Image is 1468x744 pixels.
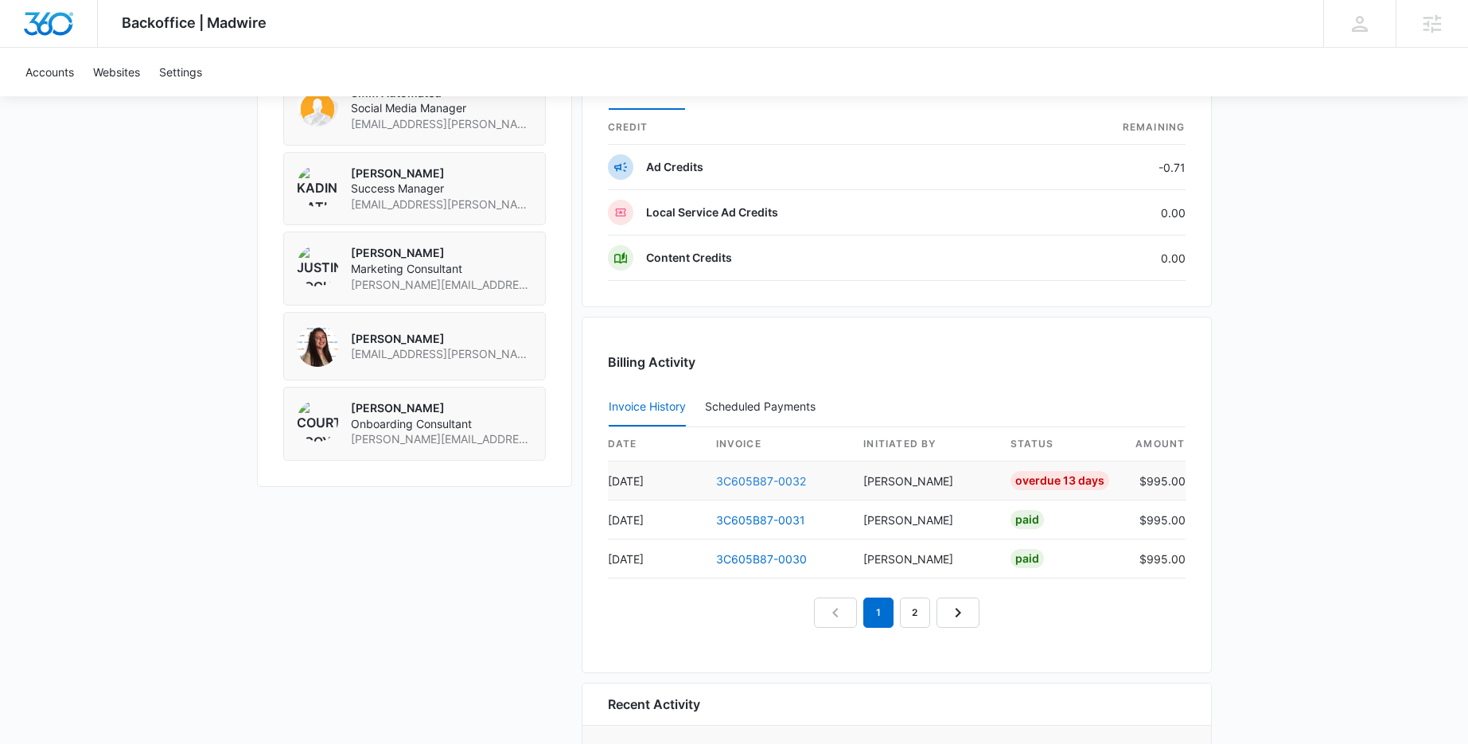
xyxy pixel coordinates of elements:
td: [PERSON_NAME] [851,501,997,539]
a: Websites [84,48,150,96]
img: Kadin Cathey [297,166,338,207]
span: Onboarding Consultant [351,416,532,432]
a: Settings [150,48,212,96]
th: Initiated By [851,427,997,462]
em: 1 [863,598,894,628]
td: [DATE] [608,462,703,501]
th: date [608,427,703,462]
td: -0.71 [1017,145,1186,190]
p: Content Credits [646,250,732,266]
span: Marketing Consultant [351,261,532,277]
img: logo_orange.svg [25,25,38,38]
a: Page 2 [900,598,930,628]
td: [DATE] [608,501,703,539]
a: 3C605B87-0031 [716,513,805,527]
img: SMM Automated [297,85,338,127]
a: 3C605B87-0032 [716,474,806,488]
td: $995.00 [1122,501,1186,539]
p: [PERSON_NAME] [351,245,532,261]
p: Local Service Ad Credits [646,205,778,220]
td: $995.00 [1122,539,1186,578]
a: Next Page [936,598,979,628]
td: [PERSON_NAME] [851,539,997,578]
a: 3C605B87-0030 [716,552,807,566]
td: 0.00 [1017,190,1186,236]
img: tab_domain_overview_orange.svg [43,92,56,105]
h6: Recent Activity [608,695,700,714]
div: Keywords by Traffic [176,94,268,104]
span: [PERSON_NAME][EMAIL_ADDRESS][PERSON_NAME][DOMAIN_NAME] [351,431,532,447]
button: Invoice History [609,388,686,427]
div: Domain: [DOMAIN_NAME] [41,41,175,54]
img: website_grey.svg [25,41,38,54]
span: Backoffice | Madwire [122,14,267,31]
span: [EMAIL_ADDRESS][PERSON_NAME][DOMAIN_NAME] [351,197,532,212]
div: Domain Overview [60,94,142,104]
td: [PERSON_NAME] [851,462,997,501]
div: Paid [1010,549,1044,568]
th: invoice [703,427,851,462]
nav: Pagination [814,598,979,628]
span: Social Media Manager [351,100,532,116]
img: Courtney Coy [297,400,338,442]
a: Accounts [16,48,84,96]
div: Paid [1010,510,1044,529]
td: $995.00 [1122,462,1186,501]
th: amount [1122,427,1186,462]
th: credit [608,111,1017,145]
p: Ad Credits [646,159,703,175]
span: [EMAIL_ADDRESS][PERSON_NAME][DOMAIN_NAME] [351,116,532,132]
div: Overdue 13 Days [1010,471,1109,490]
p: [PERSON_NAME] [351,400,532,416]
p: [PERSON_NAME] [351,166,532,181]
span: [EMAIL_ADDRESS][PERSON_NAME][DOMAIN_NAME] [351,346,532,362]
img: Justin Zochniak [297,245,338,286]
td: [DATE] [608,539,703,578]
span: [PERSON_NAME][EMAIL_ADDRESS][DOMAIN_NAME] [351,277,532,293]
span: Success Manager [351,181,532,197]
th: Remaining [1017,111,1186,145]
h3: Billing Activity [608,353,1186,372]
img: Audriana Talamantes [297,325,338,367]
p: [PERSON_NAME] [351,331,532,347]
div: v 4.0.25 [45,25,78,38]
td: 0.00 [1017,236,1186,281]
th: status [998,427,1122,462]
div: Scheduled Payments [705,401,822,412]
img: tab_keywords_by_traffic_grey.svg [158,92,171,105]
